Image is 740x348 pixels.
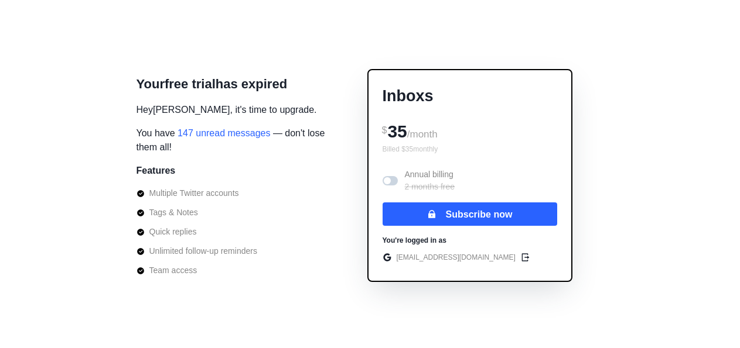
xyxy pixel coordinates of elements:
li: Unlimited follow-up reminders [137,245,257,257]
button: Subscribe now [383,202,557,226]
span: 147 unread messages [178,128,270,138]
button: edit [518,250,532,264]
span: $ [382,125,387,135]
p: [EMAIL_ADDRESS][DOMAIN_NAME] [397,252,516,263]
span: You have — don't lose them all! [137,126,336,154]
li: Tags & Notes [137,206,257,219]
p: Billed $ 35 monthly [383,144,557,154]
p: Hey [PERSON_NAME] , it's time to upgrade. [137,103,317,117]
p: 2 months free [405,181,455,193]
span: /month [407,129,438,140]
p: Features [137,164,176,178]
li: Quick replies [137,226,257,238]
p: You're logged in as [383,235,446,246]
p: Inboxs [383,84,557,108]
li: Team access [137,264,257,277]
p: Annual billing [405,168,455,193]
p: Your free trial has expired [137,74,288,94]
li: Multiple Twitter accounts [137,187,257,199]
div: 35 [383,117,557,144]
